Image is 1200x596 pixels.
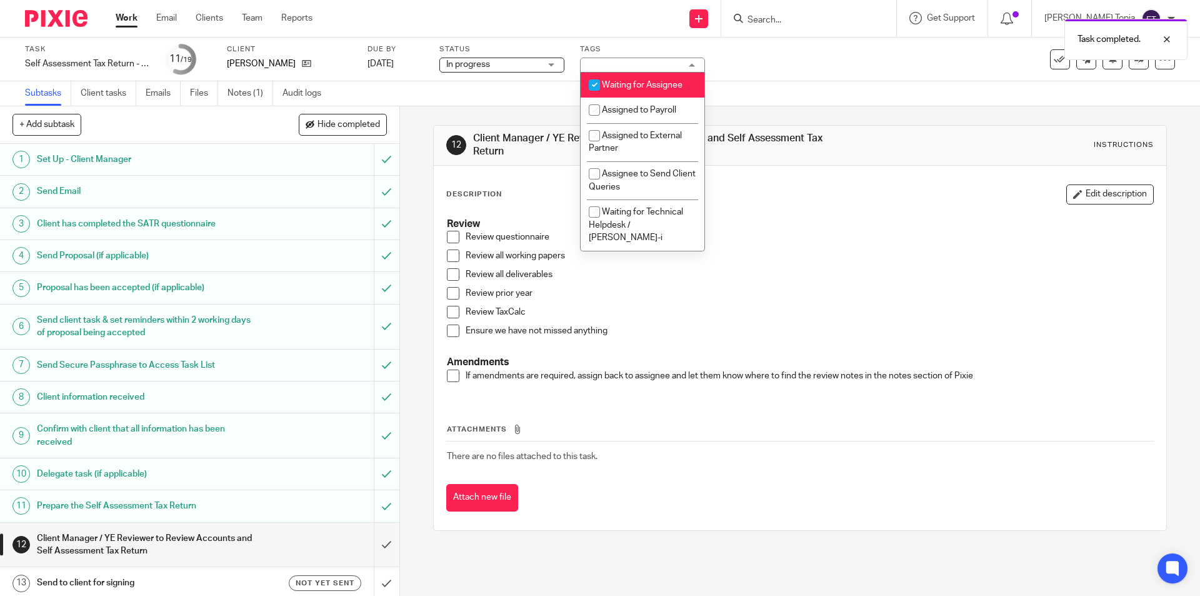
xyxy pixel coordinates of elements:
p: Review all working papers [466,250,1152,262]
h1: Send to client for signing [37,573,253,592]
div: 11 [169,52,192,66]
a: Work [116,12,137,24]
label: Task [25,44,150,54]
label: Due by [367,44,424,54]
h1: Client Manager / YE Reviewer to Review Accounts and Self Assessment Tax Return [37,529,253,561]
a: Subtasks [25,81,71,106]
div: 10 [12,465,30,483]
p: If amendments are required, assign back to assignee and let them know where to find the review no... [466,370,1152,382]
a: Clients [196,12,223,24]
p: Review questionnaire [466,231,1152,243]
p: Review prior year [466,287,1152,300]
button: + Add subtask [12,114,81,135]
h1: Client Manager / YE Reviewer to Review Accounts and Self Assessment Tax Return [473,132,827,159]
span: Attachments [447,426,507,433]
strong: Amendments [447,357,509,367]
a: Reports [281,12,312,24]
a: Team [242,12,262,24]
label: Tags [580,44,705,54]
span: Waiting for Technical Helpdesk / [PERSON_NAME]-i [589,208,683,242]
div: 11 [12,497,30,515]
h1: Set Up - Client Manager [37,150,253,169]
span: Hide completed [317,120,380,130]
label: Status [439,44,564,54]
button: Hide completed [299,114,387,135]
div: Self Assessment Tax Return - 2024-2025 [25,58,150,70]
div: Self Assessment Tax Return - [DATE]-[DATE] [25,58,150,70]
h1: Delegate task (if applicable) [37,465,253,483]
p: Review TaxCalc [466,306,1152,318]
div: 3 [12,215,30,233]
h1: Proposal has been accepted (if applicable) [37,278,253,297]
div: Instructions [1094,140,1154,150]
label: Client [227,44,352,54]
div: 4 [12,247,30,265]
span: In progress [446,60,490,69]
div: 6 [12,318,30,335]
div: 12 [446,135,466,155]
span: Waiting for Assignee [602,81,682,89]
a: Client tasks [81,81,136,106]
div: 1 [12,151,30,168]
p: [PERSON_NAME] [227,58,296,70]
div: 8 [12,388,30,406]
p: Ensure we have not missed anything [466,325,1152,337]
h1: Send Secure Passphrase to Access Task List [37,356,253,375]
h1: Client has completed the SATR questionnaire [37,215,253,233]
a: Notes (1) [227,81,273,106]
a: Audit logs [282,81,331,106]
div: 9 [12,427,30,445]
p: Review all deliverables [466,268,1152,281]
div: 12 [12,536,30,553]
a: Emails [146,81,181,106]
div: 13 [12,575,30,592]
button: Attach new file [446,484,518,512]
small: /19 [181,56,192,63]
h1: Send client task & set reminders within 2 working days of proposal being accepted [37,311,253,343]
img: svg%3E [1141,9,1161,29]
span: Assigned to External Partner [589,131,682,153]
a: Email [156,12,177,24]
img: Pixie [25,10,87,27]
button: Edit description [1066,184,1154,205]
p: Task completed. [1077,33,1141,46]
div: 7 [12,356,30,374]
p: Description [446,189,502,200]
div: 2 [12,183,30,201]
h1: Prepare the Self Assessment Tax Return [37,497,253,515]
span: Assignee to Send Client Queries [589,169,696,191]
h1: Send Email [37,182,253,201]
strong: Review [447,219,480,229]
a: Files [190,81,218,106]
span: [DATE] [367,59,394,68]
span: Assigned to Payroll [602,106,676,114]
span: Not yet sent [296,578,354,588]
h1: Client information received [37,388,253,407]
h1: Send Proposal (if applicable) [37,246,253,265]
span: There are no files attached to this task. [447,452,597,461]
h1: Confirm with client that all information has been received [37,420,253,452]
div: 5 [12,280,30,297]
